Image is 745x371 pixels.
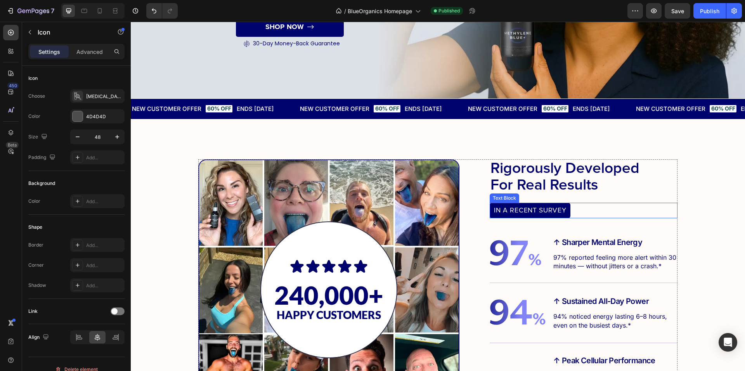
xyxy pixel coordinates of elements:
iframe: Design area [131,22,745,371]
div: Color [28,198,40,205]
p: 97% reported feeling more alert within 30 minutes — without jitters or a crash.* [423,231,546,249]
p: NEW CUSTOMER OFFER [505,84,575,91]
span: / [344,7,346,15]
p: 60% OFF [244,84,269,90]
div: 4D4D4D [86,113,123,120]
div: 450 [7,83,19,89]
p: 94% noticed energy lasting 6–8 hours, even on the busiest days.* [423,290,546,308]
div: Corner [28,262,44,269]
div: Open Intercom Messenger [719,333,737,352]
p: Advanced [76,48,103,56]
div: Add... [86,262,123,269]
p: 30-Day Money-Back Guarantee [122,18,209,26]
div: Padding [28,152,57,163]
div: Background Image [130,200,266,336]
div: Border [28,242,43,248]
img: gempages_580429654658122665-a6fa0303-386d-4269-ba41-735b63fc5d80.svg [359,218,411,244]
p: NEW CUSTOMER OFFER [169,84,239,91]
p: 240,000+ [137,261,259,286]
div: Icon [28,75,38,82]
div: Background [28,180,55,187]
p: NEW CUSTOMER OFFER [337,84,407,91]
div: Link [28,308,38,315]
h2: Rigorously Developed For Real Results [359,138,525,173]
span: Save [671,8,684,14]
p: 7 [51,6,54,16]
div: [MEDICAL_DATA] (1) 1 [86,93,123,100]
div: Add... [86,198,123,205]
p: ↑ Sustained All-Day Power [423,273,546,286]
div: Text Block [360,173,387,180]
p: 60% OFF [76,84,100,90]
div: Choose [28,93,45,100]
div: Undo/Redo [146,3,178,19]
img: gempages_580429654658122665-5e6bec49-a2d0-4915-83d0-14b73c9a7cdd.svg [359,278,415,303]
button: 7 [3,3,58,19]
p: ↑ Sharper Mental Energy [423,214,546,228]
div: Beta [6,142,19,148]
p: Settings [38,48,60,56]
p: 60% OFF [580,84,605,90]
p: Icon [38,28,104,37]
div: Add... [86,282,123,289]
span: Published [438,7,460,14]
p: ENDS [DATE] [274,84,311,91]
p: ENDS [DATE] [610,84,647,91]
p: IN A RECENT SURVEY [363,184,436,194]
div: Shadow [28,282,46,289]
p: ENDS [DATE] [106,84,143,91]
p: ENDS [DATE] [442,84,479,91]
span: BlueOrganics Homepage [348,7,412,15]
div: Size [28,132,49,142]
button: Publish [693,3,726,19]
p: ↑ Peak Cellular Performance [423,332,546,346]
div: Publish [700,7,719,15]
div: Shape [28,224,42,231]
div: Align [28,332,50,343]
p: SHOP NOW [135,1,173,9]
p: NEW CUSTOMER OFFER [1,84,71,91]
div: Color [28,113,40,120]
p: 60% OFF [412,84,437,90]
div: Add... [86,154,123,161]
button: Save [665,3,690,19]
div: Add... [86,242,123,249]
p: happy customers [137,288,259,299]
